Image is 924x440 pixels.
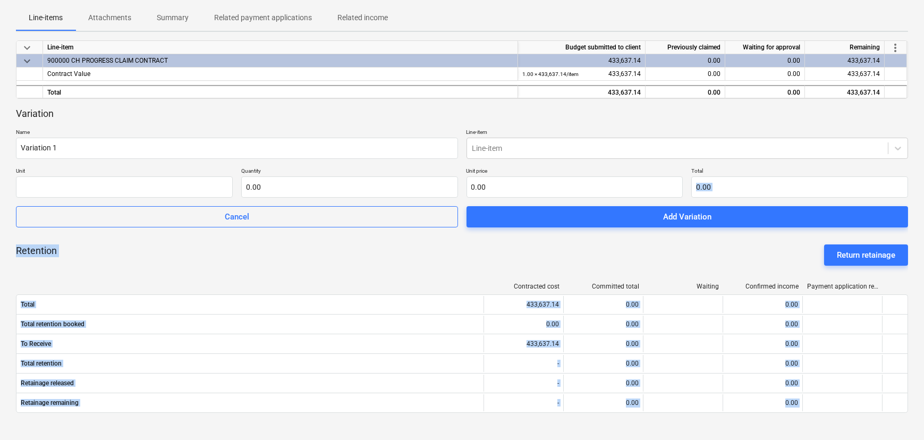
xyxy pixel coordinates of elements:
span: Total [21,301,479,308]
div: Previously claimed [646,41,725,54]
div: Contracted cost [488,283,560,290]
div: 0.00 [646,54,725,67]
div: 0.00 [563,296,643,313]
div: 433,637.14 [805,67,885,81]
p: Related income [337,12,388,23]
span: keyboard_arrow_down [21,55,33,67]
button: Add Variation [467,206,909,227]
p: Variation [16,107,54,120]
span: Retainage released [21,379,479,387]
div: 433,637.14 [518,85,646,98]
div: - [484,394,563,411]
div: 0.00 [723,335,802,352]
div: 433,637.14 [484,335,563,352]
div: 0.00 [646,67,725,81]
div: 0.00 [723,375,802,392]
div: 0.00 [646,85,725,98]
p: 0.00 [626,399,639,408]
small: 1.00 × 433,637.14 / item [522,71,579,77]
div: Waiting for approval [725,41,805,54]
button: Return retainage [824,244,908,266]
p: Line-items [29,12,63,23]
div: 0.00 [725,67,805,81]
p: Name [16,129,458,138]
div: 0.00 [563,375,643,392]
span: keyboard_arrow_down [21,41,33,54]
p: 0.00 [785,399,798,408]
p: Related payment applications [214,12,312,23]
span: Total retention [21,360,479,367]
p: Attachments [88,12,131,23]
div: 0.00 [723,296,802,313]
span: Retainage remaining [21,399,479,407]
div: Cancel [225,210,249,224]
div: 433,637.14 [805,54,885,67]
div: 0.00 [723,355,802,372]
div: Contract Value [47,67,513,80]
span: To Receive [21,340,479,348]
div: Add Variation [663,210,711,224]
div: Waiting [648,283,719,290]
div: - [484,355,563,372]
div: 433,637.14 [805,85,885,98]
p: Unit [16,167,233,176]
p: Line-item [467,129,909,138]
div: 0.00 [723,316,802,333]
div: Committed total [568,283,639,290]
p: Quantity [241,167,458,176]
div: 0.00 [563,355,643,372]
div: 900000 CH PROGRESS CLAIM CONTRACT [47,54,513,67]
div: Return retainage [837,248,895,262]
div: 0.00 [725,54,805,67]
div: 433,637.14 [522,67,641,81]
div: Remaining [805,41,885,54]
span: Total retention booked [21,320,479,328]
div: Confirmed income [727,283,799,290]
p: Total [691,167,908,176]
div: 433,637.14 [518,54,646,67]
p: Retention [16,244,57,266]
div: Total [43,85,518,98]
div: 0.00 [563,316,643,333]
div: 0.00 [484,316,563,333]
div: Line-item [43,41,518,54]
div: Payment application remaining [807,283,878,290]
div: 433,637.14 [484,296,563,313]
p: Summary [157,12,189,23]
span: more_vert [889,41,902,54]
div: 0.00 [725,85,805,98]
button: Cancel [16,206,458,227]
p: Unit price [467,167,683,176]
div: 0.00 [563,335,643,352]
div: - [484,375,563,392]
div: Budget submitted to client [518,41,646,54]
